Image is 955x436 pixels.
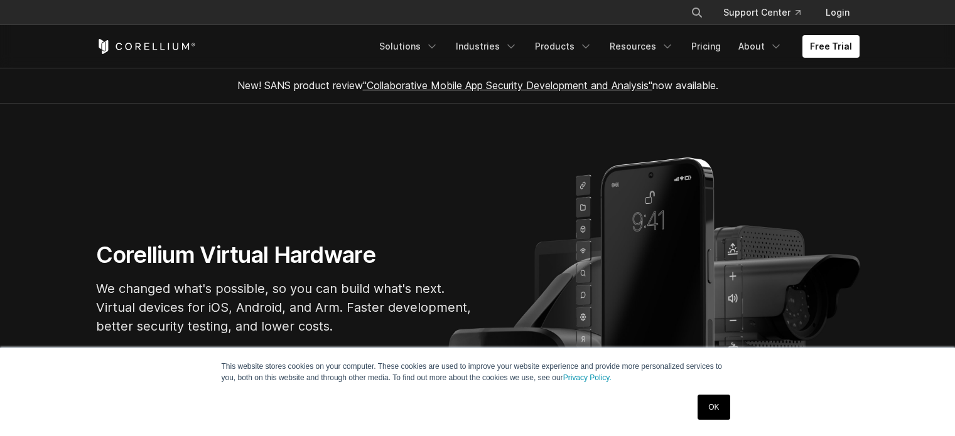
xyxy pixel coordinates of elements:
[527,35,600,58] a: Products
[676,1,860,24] div: Navigation Menu
[363,79,652,92] a: "Collaborative Mobile App Security Development and Analysis"
[802,35,860,58] a: Free Trial
[816,1,860,24] a: Login
[96,241,473,269] h1: Corellium Virtual Hardware
[713,1,811,24] a: Support Center
[563,373,612,382] a: Privacy Policy.
[96,279,473,336] p: We changed what's possible, so you can build what's next. Virtual devices for iOS, Android, and A...
[222,361,734,383] p: This website stores cookies on your computer. These cookies are used to improve your website expe...
[698,395,730,420] a: OK
[686,1,708,24] button: Search
[237,79,718,92] span: New! SANS product review now available.
[684,35,728,58] a: Pricing
[372,35,860,58] div: Navigation Menu
[602,35,681,58] a: Resources
[96,39,196,54] a: Corellium Home
[372,35,446,58] a: Solutions
[731,35,790,58] a: About
[448,35,525,58] a: Industries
